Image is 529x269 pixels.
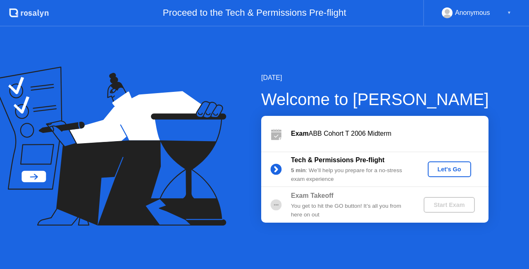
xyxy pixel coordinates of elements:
div: Let's Go [431,166,468,173]
div: [DATE] [261,73,489,83]
button: Let's Go [428,161,471,177]
div: ABB Cohort T 2006 Midterm [291,129,488,139]
div: ▼ [507,7,511,18]
b: Exam [291,130,309,137]
div: Anonymous [455,7,490,18]
div: : We’ll help you prepare for a no-stress exam experience [291,166,410,183]
div: Welcome to [PERSON_NAME] [261,87,489,112]
div: Start Exam [427,202,471,208]
button: Start Exam [424,197,474,213]
b: 5 min [291,167,306,173]
div: You get to hit the GO button! It’s all you from here on out [291,202,410,219]
b: Exam Takeoff [291,192,334,199]
b: Tech & Permissions Pre-flight [291,156,384,163]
